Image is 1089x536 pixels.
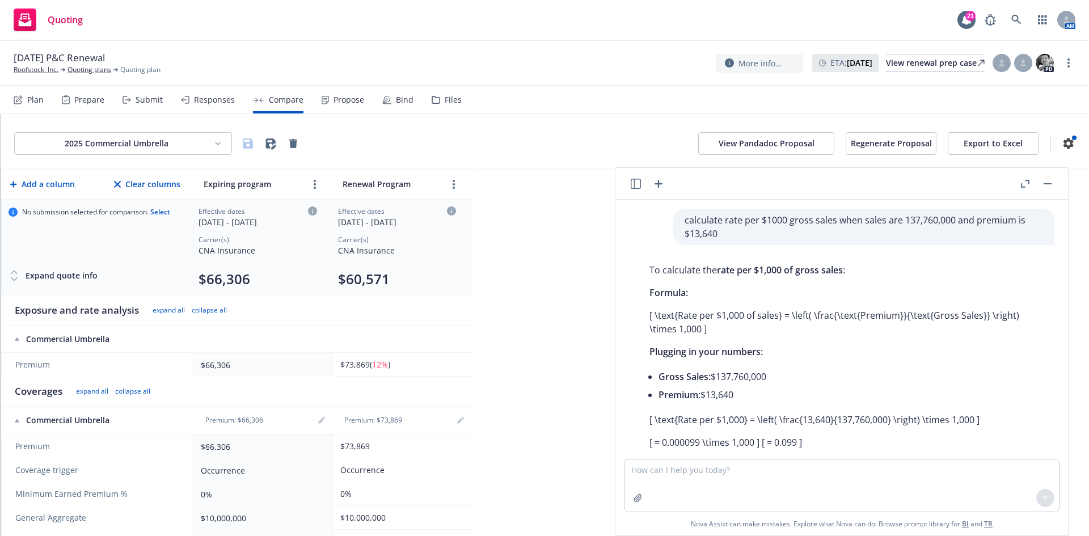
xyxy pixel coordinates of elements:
[1062,56,1075,70] a: more
[691,512,993,535] span: Nova Assist can make mistakes. Explore what Nova can do: Browse prompt library for and
[338,216,456,228] div: [DATE] - [DATE]
[153,306,185,315] button: expand all
[649,263,1043,277] p: To calculate the :
[136,95,163,104] div: Submit
[340,464,461,476] div: Occurrence
[112,173,183,196] button: Clear columns
[315,413,328,427] a: editPencil
[74,95,104,104] div: Prepare
[269,95,303,104] div: Compare
[716,54,803,73] button: More info...
[15,465,182,476] span: Coverage trigger
[338,270,456,288] div: Total premium (click to edit billing info)
[199,270,250,288] button: $66,306
[649,286,688,299] span: Formula:
[649,436,1043,449] p: [ = 0.000099 \times 1,000 ] [ = 0.099 ]
[15,303,139,317] div: Exposure and rate analysis
[659,368,1043,386] li: $137,760,000
[698,132,834,155] button: View Pandadoc Proposal
[15,441,182,452] span: Premium
[830,57,872,69] span: ETA :
[22,208,170,217] span: No submission selected for comparison.
[14,65,58,75] a: Roofstock, Inc.
[201,465,322,476] div: Occurrence
[15,488,182,500] span: Minimum Earned Premium %
[201,176,303,192] input: Expiring program
[649,413,1043,427] p: [ \text{Rate per $1,000} = \left( \frac{13,640}{137,760,000} \right) \times 1,000 ]
[338,270,390,288] button: $60,571
[717,264,843,276] span: rate per $1,000 of gross sales
[15,415,183,426] div: Commercial Umbrella
[659,389,700,401] span: Premium:
[948,132,1039,155] button: Export to Excel
[649,309,1043,336] p: [ \text{Rate per $1,000 of sales} = \left( \frac{\text{Premium}}{\text{Gross Sales}} \right) \tim...
[445,95,462,104] div: Files
[199,416,270,425] div: Premium: $66,306
[27,95,44,104] div: Plan
[9,264,98,287] button: Expand quote info
[199,206,317,216] div: Effective dates
[962,519,969,529] a: BI
[24,138,209,149] div: 2025 Commercial Umbrella
[338,206,456,216] div: Effective dates
[201,488,322,500] div: 0%
[659,370,711,383] span: Gross Sales:
[308,178,322,191] a: more
[886,54,985,72] a: View renewal prep case
[67,65,111,75] a: Quoting plans
[201,512,322,524] div: $10,000,000
[120,65,161,75] span: Quoting plan
[685,213,1043,240] p: calculate rate per $1000 gross sales when sales are 137,760,000 and premium is $13,640
[201,359,322,371] div: $66,306
[199,244,317,256] div: CNA Insurance
[76,387,108,396] button: expand all
[659,386,1043,404] li: $13,640
[1036,54,1054,72] img: photo
[372,359,388,370] span: 12%
[847,57,872,68] strong: [DATE]
[984,519,993,529] a: TR
[192,306,227,315] button: collapse all
[886,54,985,71] div: View renewal prep case
[979,9,1002,31] a: Report a Bug
[8,173,77,196] button: Add a column
[340,440,461,452] div: $73,869
[340,512,461,524] div: $10,000,000
[1031,9,1054,31] a: Switch app
[334,95,364,104] div: Propose
[1005,9,1028,31] a: Search
[340,176,442,192] input: Renewal Program
[199,235,317,244] div: Carrier(s)
[337,416,409,425] div: Premium: $73,869
[199,270,317,288] div: Total premium (click to edit billing info)
[338,244,456,256] div: CNA Insurance
[340,359,390,370] span: $73,869 ( )
[447,178,461,191] a: more
[649,345,763,358] span: Plugging in your numbers:
[340,488,461,500] div: 0%
[396,95,413,104] div: Bind
[115,387,150,396] button: collapse all
[48,15,83,24] span: Quoting
[338,235,456,244] div: Carrier(s)
[965,11,976,21] div: 21
[338,206,456,228] div: Click to edit column carrier quote details
[454,413,467,427] a: editPencil
[846,132,936,155] button: Regenerate Proposal
[15,334,183,345] div: Commercial Umbrella
[738,57,782,69] span: More info...
[15,385,62,398] div: Coverages
[9,4,87,36] a: Quoting
[14,132,232,155] button: 2025 Commercial Umbrella
[14,51,105,65] span: [DATE] P&C Renewal
[15,512,182,524] span: General Aggregate
[199,216,317,228] div: [DATE] - [DATE]
[201,441,322,453] div: $66,306
[194,95,235,104] div: Responses
[15,359,182,370] span: Premium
